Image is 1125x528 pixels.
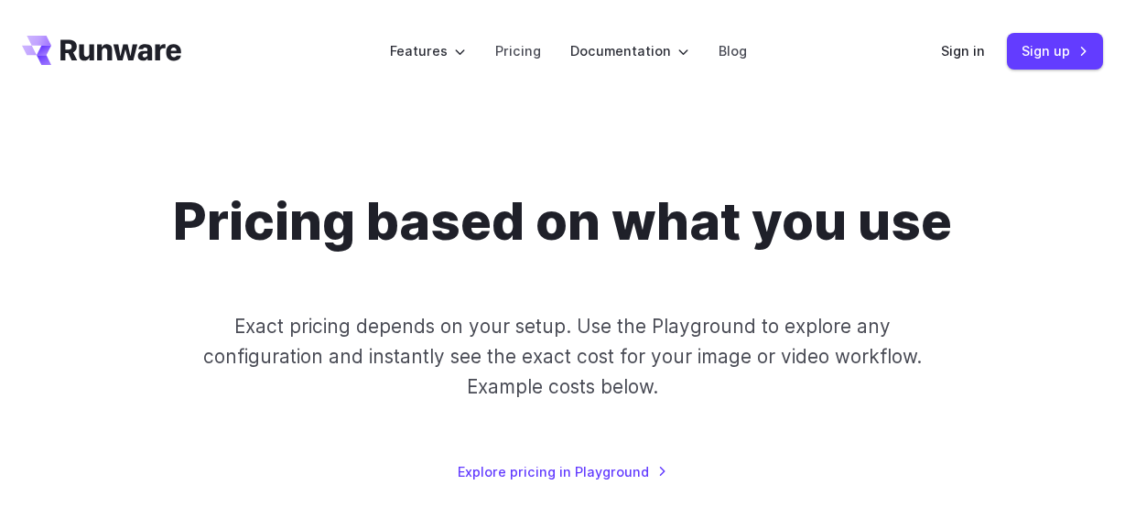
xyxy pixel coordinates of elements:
h1: Pricing based on what you use [173,190,952,253]
a: Go to / [22,36,181,65]
a: Sign in [941,40,985,61]
a: Sign up [1007,33,1103,69]
a: Explore pricing in Playground [458,461,667,482]
label: Features [390,40,466,61]
a: Blog [719,40,747,61]
p: Exact pricing depends on your setup. Use the Playground to explore any configuration and instantl... [184,311,941,403]
a: Pricing [495,40,541,61]
label: Documentation [570,40,689,61]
